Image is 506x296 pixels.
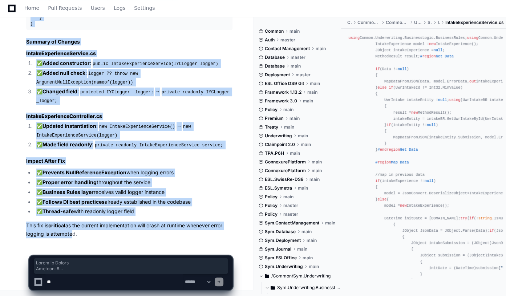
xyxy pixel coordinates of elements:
[449,98,461,102] span: using
[398,66,407,71] span: null
[301,229,312,235] span: main
[265,142,295,147] span: Claimpoint 2.0
[34,88,232,105] li: ✅ : →
[428,20,432,25] span: Services
[34,207,232,216] li: ✅ with readonly logger field
[265,185,292,191] span: ESL.Symetra
[445,20,504,25] span: IntakeExperienceService.cs
[380,147,400,152] span: endregion
[79,89,155,96] code: protected IYCLogger _logger;
[265,81,304,86] span: ESL Office DS9 Git
[478,216,492,220] span: string
[91,6,105,10] span: Users
[386,122,391,127] span: if
[298,185,308,191] span: main
[429,42,436,46] span: new
[265,37,275,43] span: Auth
[347,20,351,25] span: Common
[348,36,360,40] span: using
[26,222,232,238] p: This fix is as the current implementation will crash at runtime whenever error logging is attempted.
[93,142,224,149] code: private readonly IntakeExperienceService service;
[469,216,474,220] span: if
[265,115,284,121] span: Premium
[265,238,301,243] span: Sym.Deployment
[42,208,74,214] strong: Thread-safe
[283,107,294,113] span: main
[91,61,220,67] code: public IntakeExperienceService(IYCLogger logger)
[265,63,285,69] span: Database
[427,122,436,127] span: null
[307,238,317,243] span: main
[357,20,380,25] span: Common.Underwriting.WebUI
[265,72,290,78] span: Deployment
[26,157,232,165] h2: Impact After Fix
[36,123,191,139] code: new IntakeExperienceService(logger)
[280,37,295,43] span: master
[290,115,300,121] span: main
[42,141,92,147] strong: Made field readonly
[36,89,230,104] code: private readonly IYCLogger _logger;
[34,169,232,177] li: ✅ when logging errors
[34,198,232,206] li: ✅ already established in the codebase
[42,123,96,129] strong: Updated instantiation
[377,85,386,90] span: else
[303,98,313,104] span: main
[438,98,447,102] span: null
[26,38,232,45] h2: Summary of Changes
[377,197,386,202] span: else
[24,6,39,10] span: Home
[400,203,406,208] span: new
[469,79,476,84] span: out
[422,54,436,58] span: region
[298,133,308,139] span: main
[42,70,85,76] strong: Added null check
[389,85,393,90] span: if
[265,211,278,217] span: Policy
[34,122,232,139] li: ✅ : →
[420,54,453,58] span: # Get Data
[42,60,90,66] strong: Added constructor
[375,160,409,164] span: # Map Data
[265,194,278,200] span: Policy
[265,28,284,34] span: Common
[291,63,301,69] span: main
[34,69,232,86] li: ✅ :
[310,81,320,86] span: main
[265,159,306,165] span: ConnexurePlatform
[265,177,304,182] span: ESL.SwissRe-DS9
[316,46,326,52] span: main
[42,169,126,175] strong: Prevents NullReferenceException
[301,142,311,147] span: main
[265,54,285,60] span: Database
[34,141,232,149] li: ✅ :
[283,203,298,208] span: master
[265,46,310,52] span: Contact Management
[265,203,278,208] span: Policy
[296,72,311,78] span: master
[265,89,301,95] span: Framework 1.13.2
[34,188,232,196] li: ✅ receives valid logger instance
[42,199,105,205] strong: Follows DI best practices
[283,194,294,200] span: main
[265,133,292,139] span: Underwriting
[265,107,278,113] span: Policy
[312,168,322,174] span: main
[134,6,155,10] span: Settings
[283,211,298,217] span: master
[26,113,102,119] strong: IntakeExperienceController.cs
[265,98,297,104] span: Framework 3.0
[45,274,183,290] textarea: To enrich screen reader interactions, please activate Accessibility in Grammarly extension settings
[265,150,284,156] span: TPA.P6H
[411,110,418,114] span: new
[36,260,226,272] span: Lorem ip Dolors Ametcon: 6 Adipiscing: 1 Elitsed Doeius Temporincididu ❌ Utlabor Etdolor (MAGNAA)...
[42,88,77,94] strong: Changed field
[290,150,300,156] span: main
[98,123,177,130] code: new IntakeExperienceService()
[265,229,296,235] span: Sym.Database
[375,172,425,177] span: //map in previous data
[42,189,94,195] strong: Business Rules layer
[290,28,300,34] span: main
[265,168,306,174] span: ConnexurePlatform
[42,179,97,185] strong: Proper error handling
[433,48,442,52] span: null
